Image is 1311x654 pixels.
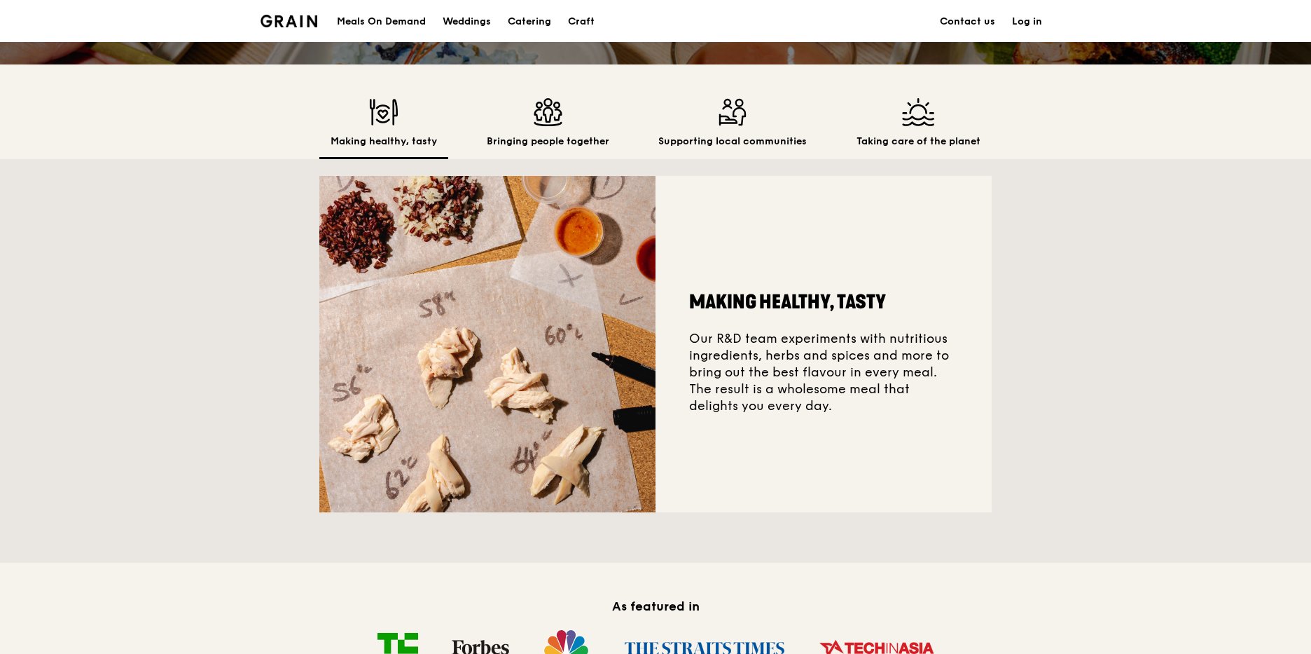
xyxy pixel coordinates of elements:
h2: Bringing people together [487,135,609,149]
img: Making healthy, tasty [319,176,655,512]
h2: Taking care of the planet [856,135,980,149]
a: Log in [1004,1,1050,43]
a: Catering [499,1,560,43]
div: Meals On Demand [337,1,426,43]
a: Craft [560,1,603,43]
h2: As featured in [319,597,992,616]
a: Contact us [931,1,1004,43]
div: Our R&D team experiments with nutritious ingredients, herbs and spices and more to bring out the ... [655,176,992,512]
h2: Making healthy, tasty [331,135,437,149]
img: Bringing people together [487,98,609,126]
div: Craft [568,1,595,43]
img: Grain [261,15,317,27]
img: Supporting local communities [658,98,807,126]
div: Catering [508,1,551,43]
img: Making healthy, tasty [331,98,437,126]
h2: Making healthy, tasty [689,289,958,315]
img: Taking care of the planet [856,98,980,126]
div: Weddings [443,1,491,43]
a: Weddings [434,1,499,43]
h2: Supporting local communities [658,135,807,149]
